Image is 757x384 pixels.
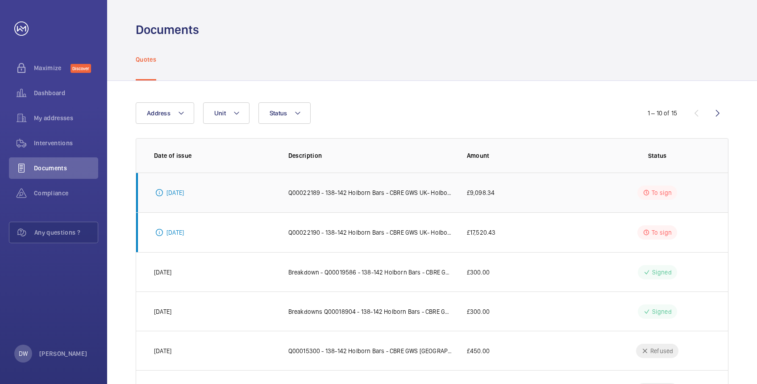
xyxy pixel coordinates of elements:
span: Dashboard [34,89,98,97]
span: Discover [71,64,91,73]
p: [PERSON_NAME] [39,349,87,358]
p: Refused [650,346,673,355]
button: Unit [203,102,250,124]
p: £300.00 [467,307,490,316]
p: Description [288,151,453,160]
button: Address [136,102,194,124]
p: £450.00 [467,346,490,355]
p: £17,520.43 [467,228,496,237]
button: Status [258,102,311,124]
p: [DATE] [154,307,171,316]
p: DW [19,349,28,358]
span: Status [270,110,287,117]
p: Breakdowns Q00018904 - 138-142 Holborn Bars - CBRE GWS UK- Holborn Bars - Lift C & Goods A1 Groun... [288,307,453,316]
span: Interventions [34,139,98,148]
span: Address [147,110,171,117]
p: Signed [652,268,672,277]
p: Amount [467,151,591,160]
h1: Documents [136,21,199,38]
p: Q00022189 - 138-142 Holborn Bars - CBRE GWS UK- Holborn Bars - Diverter works - Core 4 Lift A - [... [288,188,453,197]
p: Status [604,151,710,160]
span: My addresses [34,114,98,122]
p: Signed [652,307,672,316]
p: Breakdown - Q00019586 - 138-142 Holborn Bars - CBRE GWS [GEOGRAPHIC_DATA]- Holborn Bars - Lift Go... [288,268,453,277]
p: [DATE] [154,268,171,277]
p: Date of issue [154,151,274,160]
p: To sign [652,228,672,237]
span: Maximize [34,63,71,72]
div: 1 – 10 of 15 [648,109,677,118]
p: Q00015300 - 138-142 Holborn Bars - CBRE GWS [GEOGRAPHIC_DATA]- Holborn Bars [288,346,453,355]
p: [DATE] [154,346,171,355]
span: Documents [34,164,98,173]
p: £9,098.34 [467,188,495,197]
p: [DATE] [166,188,184,197]
p: [DATE] [166,228,184,237]
p: Quotes [136,55,156,64]
span: Any questions ? [34,228,98,237]
p: Q00022190 - 138-142 Holborn Bars - CBRE GWS UK- Holborn Bars - Diverter works - Core 4 Lift C - [... [288,228,453,237]
p: To sign [652,188,672,197]
span: Unit [214,110,226,117]
span: Compliance [34,189,98,198]
p: £300.00 [467,268,490,277]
